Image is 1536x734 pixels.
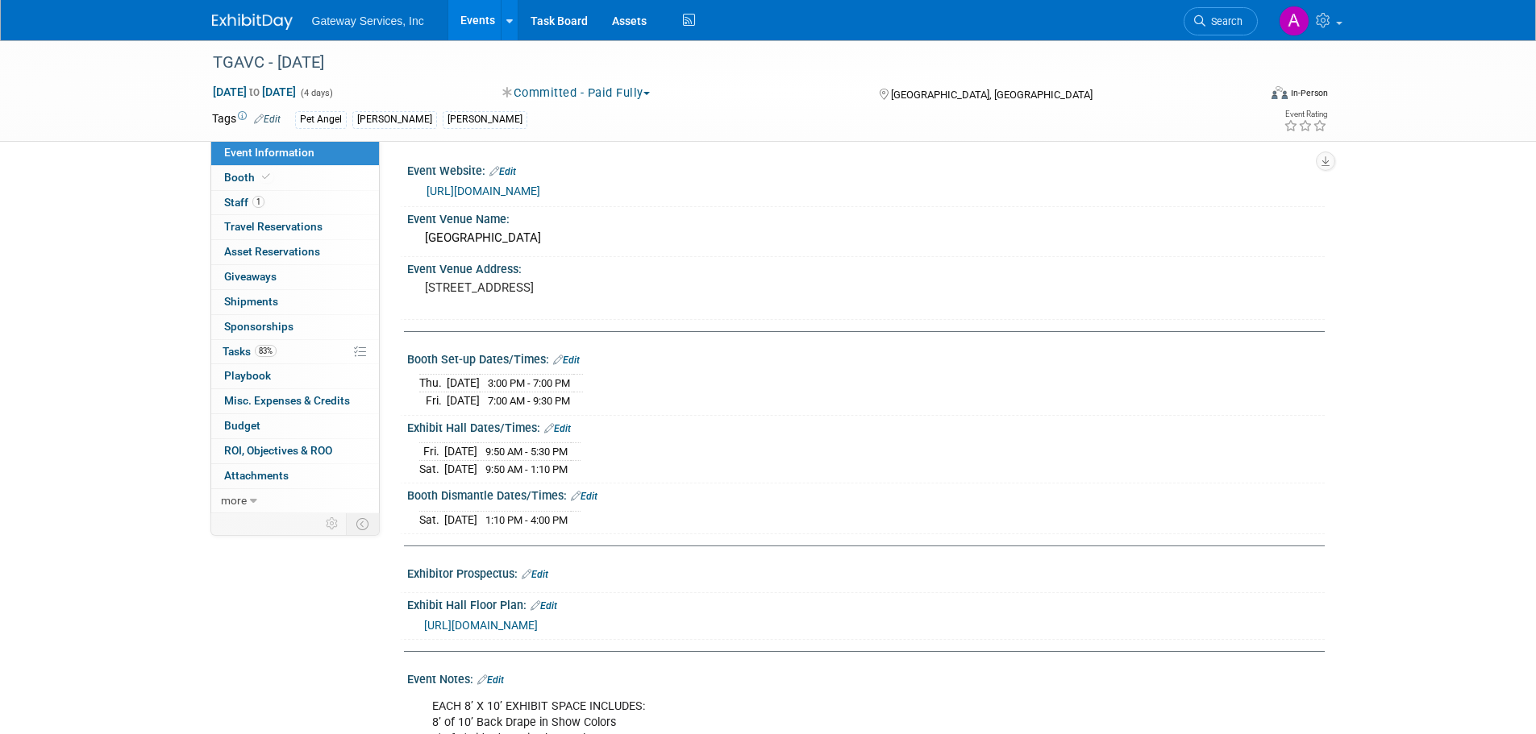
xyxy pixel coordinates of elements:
div: In-Person [1290,87,1328,99]
td: Toggle Event Tabs [346,513,379,534]
a: Edit [477,674,504,686]
span: Attachments [224,469,289,482]
div: Event Venue Name: [407,207,1325,227]
div: Exhibit Hall Floor Plan: [407,593,1325,614]
td: Personalize Event Tab Strip [318,513,347,534]
a: ROI, Objectives & ROO [211,439,379,463]
img: ExhibitDay [212,14,293,30]
img: Format-Inperson.png [1272,86,1288,99]
a: Misc. Expenses & Credits [211,389,379,413]
a: Edit [553,355,580,366]
span: [DATE] [DATE] [212,85,297,99]
td: Sat. [419,511,444,528]
a: more [211,489,379,513]
span: 83% [255,345,277,357]
span: Misc. Expenses & Credits [224,394,350,407]
pre: [STREET_ADDRESS] [425,280,772,295]
span: more [221,494,247,507]
a: Booth [211,166,379,190]
td: [DATE] [444,460,477,477]
td: Tags [212,110,281,129]
a: [URL][DOMAIN_NAME] [427,185,540,197]
span: Playbook [224,369,271,382]
span: 1:10 PM - 4:00 PM [485,514,568,526]
a: Search [1184,7,1258,35]
a: Event Information [211,141,379,165]
a: Travel Reservations [211,215,379,239]
a: Shipments [211,290,379,314]
div: TGAVC - [DATE] [207,48,1234,77]
div: Pet Angel [295,111,347,128]
td: Thu. [419,375,447,392]
div: Event Notes: [407,667,1325,688]
a: Edit [544,423,571,434]
div: [PERSON_NAME] [352,111,437,128]
a: Edit [571,491,597,502]
div: Event Rating [1284,110,1327,118]
a: Sponsorships [211,315,379,339]
a: [URL][DOMAIN_NAME] [424,619,538,632]
img: Alyson Evans [1279,6,1309,36]
div: Exhibit Hall Dates/Times: [407,416,1325,437]
td: Fri. [419,392,447,409]
span: 3:00 PM - 7:00 PM [488,377,570,389]
span: Gateway Services, Inc [312,15,424,27]
td: [DATE] [447,375,480,392]
i: Booth reservation complete [262,172,270,181]
div: Exhibitor Prospectus: [407,562,1325,583]
a: Edit [522,569,548,580]
div: Booth Set-up Dates/Times: [407,347,1325,368]
span: Sponsorships [224,320,293,333]
div: Event Website: [407,159,1325,180]
span: Travel Reservations [224,220,323,233]
td: Fri. [419,443,444,461]
div: [GEOGRAPHIC_DATA] [419,226,1313,251]
div: Event Format [1163,84,1329,108]
div: [PERSON_NAME] [443,111,527,128]
span: [GEOGRAPHIC_DATA], [GEOGRAPHIC_DATA] [891,89,1093,101]
a: Giveaways [211,265,379,289]
span: Giveaways [224,270,277,283]
span: ROI, Objectives & ROO [224,444,332,457]
a: Asset Reservations [211,240,379,264]
button: Committed - Paid Fully [497,85,656,102]
span: Asset Reservations [224,245,320,258]
span: Booth [224,171,273,184]
td: [DATE] [447,392,480,409]
td: Sat. [419,460,444,477]
span: 1 [252,196,264,208]
span: (4 days) [299,88,333,98]
a: Budget [211,414,379,438]
div: Booth Dismantle Dates/Times: [407,483,1325,504]
td: [DATE] [444,511,477,528]
td: [DATE] [444,443,477,461]
span: 7:00 AM - 9:30 PM [488,395,570,407]
a: Tasks83% [211,340,379,364]
span: 9:50 AM - 1:10 PM [485,463,568,475]
span: Event Information [224,146,314,159]
a: Edit [489,166,516,177]
a: Attachments [211,464,379,488]
span: to [247,85,262,98]
a: Playbook [211,364,379,388]
span: Search [1205,15,1243,27]
a: Edit [531,600,557,612]
span: Shipments [224,295,278,308]
span: Budget [224,419,260,432]
span: Staff [224,196,264,209]
div: Event Venue Address: [407,257,1325,277]
a: Staff1 [211,191,379,215]
span: Tasks [223,345,277,358]
a: Edit [254,114,281,125]
span: 9:50 AM - 5:30 PM [485,446,568,458]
